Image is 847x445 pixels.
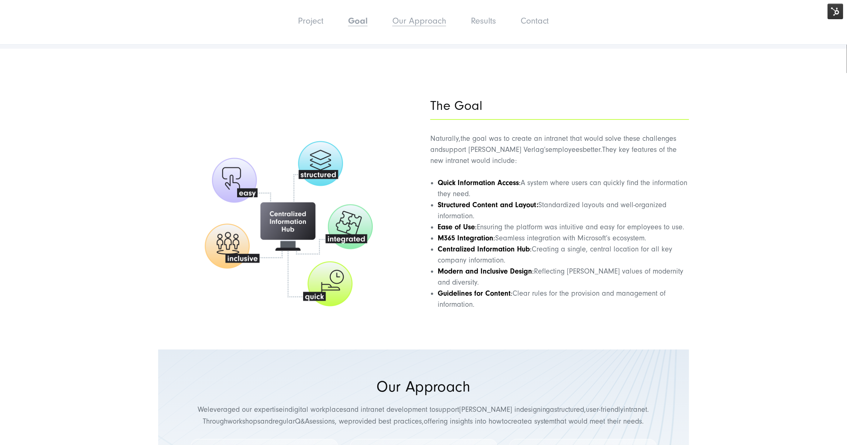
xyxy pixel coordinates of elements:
[430,98,689,114] h2: The Goal
[468,146,548,154] span: [PERSON_NAME] Verlag’s
[438,201,537,209] strong: Structured Content and Layout
[438,267,683,286] span: Reflecting [PERSON_NAME] values of modernity and diversity.
[493,234,646,242] span: Seamless integration with Microsoft’s ecosystem.
[583,146,600,154] span: better
[438,223,475,231] strong: Ease of Use
[493,234,495,242] span: :
[430,135,461,143] span: Naturally,
[438,178,519,187] strong: Quick Information Access
[392,16,446,26] a: Our Approach
[530,245,532,253] span: :
[828,4,843,19] img: HubSpot Tools Menu Toggle
[521,16,549,26] a: Contact
[438,267,532,275] strong: Modern and Inclusive Design
[442,146,466,154] span: support
[475,223,477,231] span: :
[438,245,530,253] strong: Centralized Information Hub
[471,16,496,26] a: Results
[430,135,676,154] span: the goal was to create an intranet that would solve these challenges and
[348,16,368,26] a: Goal
[537,201,538,209] strong: :
[532,267,534,275] span: :
[438,289,511,298] strong: Guidelines for Content
[438,245,672,264] span: Creating a single, central location for all key company information.
[298,16,323,26] a: Project
[438,289,666,309] span: Clear rules for the provision and management of information.
[438,201,666,220] span: Standardized layouts and well-organized information.
[511,289,513,298] span: :
[438,234,493,242] strong: M365 Integration
[548,146,583,154] span: employees
[519,179,521,187] span: :
[600,146,602,154] span: .
[438,179,687,198] span: A system where users can quickly find the information they need.
[475,223,684,231] span: Ensuring the platform was intuitive and easy for employees to use.
[158,130,417,324] img: five project goals for Carlsen Verlag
